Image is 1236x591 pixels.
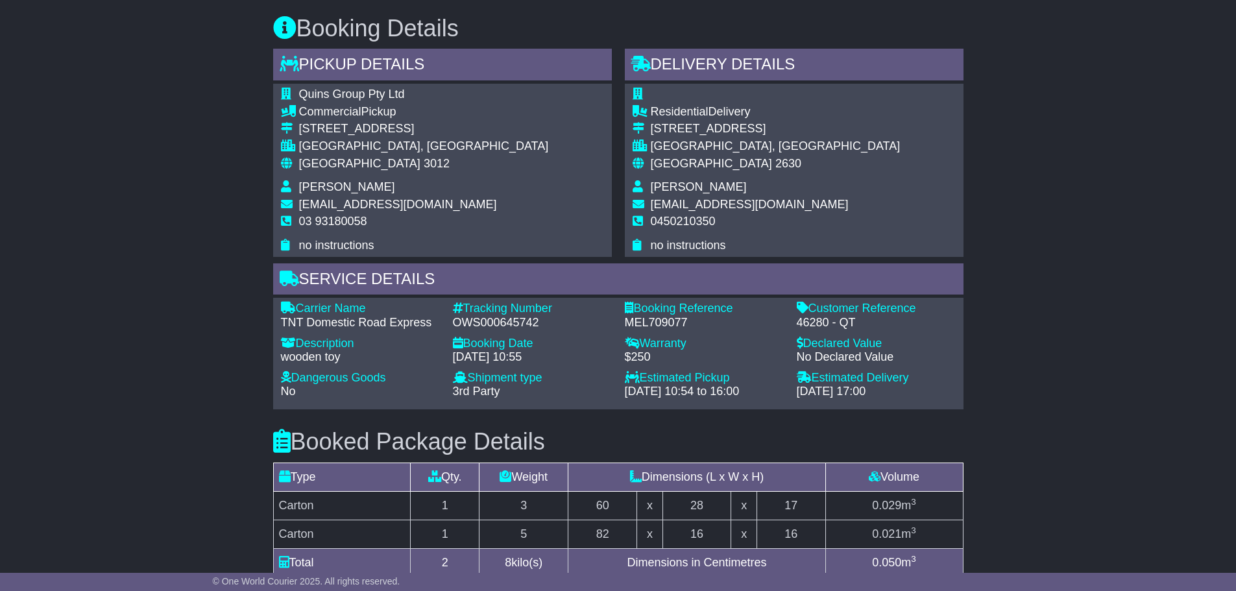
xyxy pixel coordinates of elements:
[411,520,479,548] td: 1
[637,491,662,520] td: x
[625,302,784,316] div: Booking Reference
[651,105,709,118] span: Residential
[453,350,612,365] div: [DATE] 10:55
[299,239,374,252] span: no instructions
[568,463,825,491] td: Dimensions (L x W x H)
[731,520,757,548] td: x
[299,122,549,136] div: [STREET_ADDRESS]
[625,337,784,351] div: Warranty
[479,548,568,577] td: kilo(s)
[872,499,901,512] span: 0.029
[479,520,568,548] td: 5
[662,520,731,548] td: 16
[299,139,549,154] div: [GEOGRAPHIC_DATA], [GEOGRAPHIC_DATA]
[273,463,411,491] td: Type
[281,350,440,365] div: wooden toy
[825,491,963,520] td: m
[637,520,662,548] td: x
[625,350,784,365] div: $250
[651,105,901,119] div: Delivery
[424,157,450,170] span: 3012
[797,316,956,330] div: 46280 - QT
[568,520,637,548] td: 82
[453,371,612,385] div: Shipment type
[281,385,296,398] span: No
[625,371,784,385] div: Estimated Pickup
[273,429,963,455] h3: Booked Package Details
[299,157,420,170] span: [GEOGRAPHIC_DATA]
[299,180,395,193] span: [PERSON_NAME]
[273,16,963,42] h3: Booking Details
[757,520,825,548] td: 16
[299,105,361,118] span: Commercial
[299,105,549,119] div: Pickup
[453,337,612,351] div: Booking Date
[568,491,637,520] td: 60
[911,497,916,507] sup: 3
[453,316,612,330] div: OWS000645742
[757,491,825,520] td: 17
[651,215,716,228] span: 0450210350
[797,385,956,399] div: [DATE] 17:00
[273,548,411,577] td: Total
[273,263,963,298] div: Service Details
[625,316,784,330] div: MEL709077
[651,139,901,154] div: [GEOGRAPHIC_DATA], [GEOGRAPHIC_DATA]
[651,157,772,170] span: [GEOGRAPHIC_DATA]
[651,180,747,193] span: [PERSON_NAME]
[411,463,479,491] td: Qty.
[281,302,440,316] div: Carrier Name
[797,337,956,351] div: Declared Value
[453,385,500,398] span: 3rd Party
[273,49,612,84] div: Pickup Details
[825,548,963,577] td: m
[775,157,801,170] span: 2630
[273,491,411,520] td: Carton
[505,556,511,569] span: 8
[568,548,825,577] td: Dimensions in Centimetres
[479,491,568,520] td: 3
[213,576,400,586] span: © One World Courier 2025. All rights reserved.
[872,527,901,540] span: 0.021
[479,463,568,491] td: Weight
[825,463,963,491] td: Volume
[625,49,963,84] div: Delivery Details
[625,385,784,399] div: [DATE] 10:54 to 16:00
[411,548,479,577] td: 2
[797,371,956,385] div: Estimated Delivery
[299,88,405,101] span: Quins Group Pty Ltd
[797,302,956,316] div: Customer Reference
[273,520,411,548] td: Carton
[453,302,612,316] div: Tracking Number
[911,554,916,564] sup: 3
[911,525,916,535] sup: 3
[731,491,757,520] td: x
[651,239,726,252] span: no instructions
[299,215,367,228] span: 03 93180058
[797,350,956,365] div: No Declared Value
[299,198,497,211] span: [EMAIL_ADDRESS][DOMAIN_NAME]
[662,491,731,520] td: 28
[411,491,479,520] td: 1
[651,198,849,211] span: [EMAIL_ADDRESS][DOMAIN_NAME]
[281,371,440,385] div: Dangerous Goods
[872,556,901,569] span: 0.050
[825,520,963,548] td: m
[281,337,440,351] div: Description
[281,316,440,330] div: TNT Domestic Road Express
[651,122,901,136] div: [STREET_ADDRESS]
